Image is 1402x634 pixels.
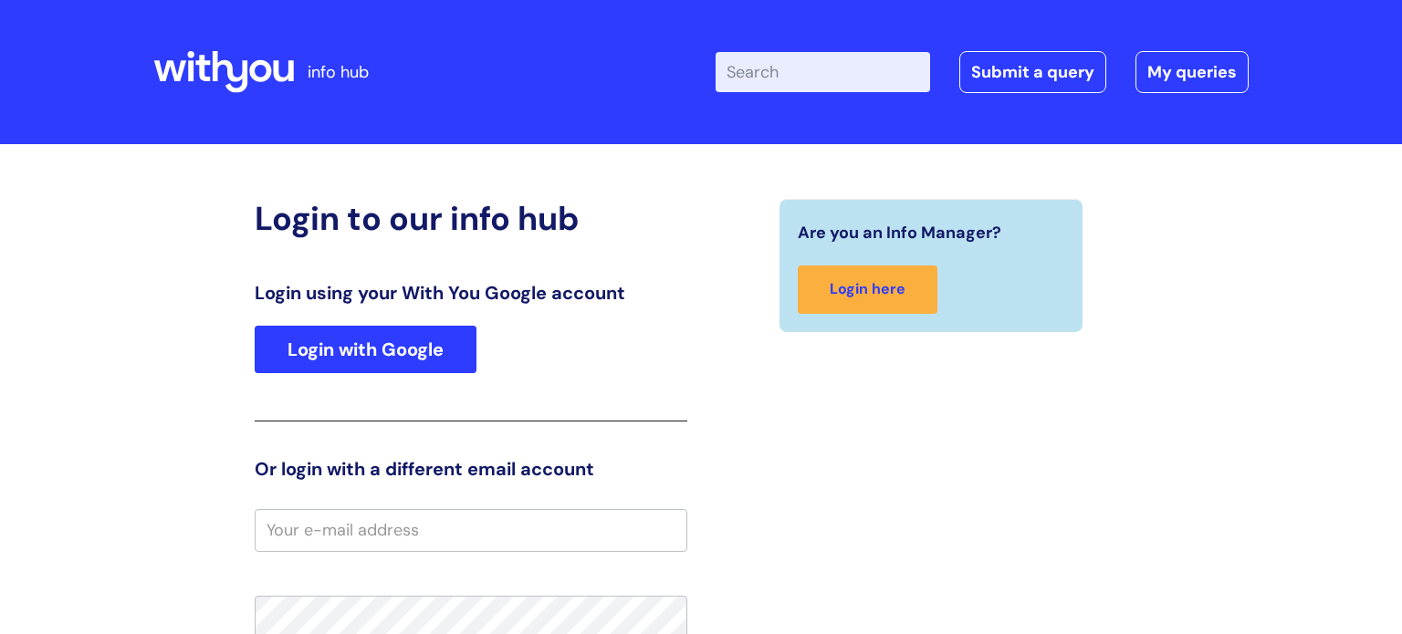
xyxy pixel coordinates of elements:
input: Your e-mail address [255,509,687,551]
a: Login with Google [255,326,476,373]
a: My queries [1135,51,1249,93]
h3: Or login with a different email account [255,458,687,480]
p: info hub [308,57,369,87]
a: Submit a query [959,51,1106,93]
a: Login here [798,265,937,314]
input: Search [716,52,930,92]
h2: Login to our info hub [255,199,687,238]
h3: Login using your With You Google account [255,282,687,304]
span: Are you an Info Manager? [798,218,1001,247]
